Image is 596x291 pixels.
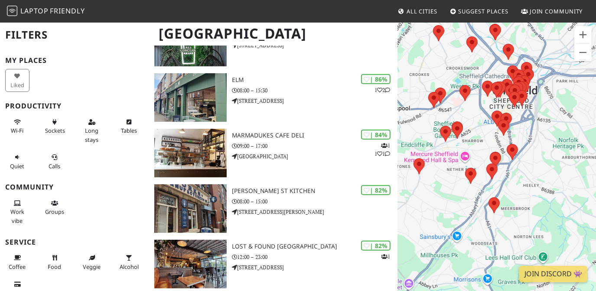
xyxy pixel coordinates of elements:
img: John St Kitchen [154,184,227,233]
span: Quiet [10,162,24,170]
button: Veggie [80,251,104,274]
span: Suggest Places [459,7,509,15]
span: Power sockets [45,127,65,134]
h2: Filters [5,22,144,48]
p: [GEOGRAPHIC_DATA] [232,152,397,160]
span: Group tables [45,208,64,216]
div: | 82% [361,241,391,251]
span: Food [48,263,61,271]
button: Coffee [5,251,29,274]
p: 1 [381,252,391,261]
p: 1 2 [375,86,391,94]
a: Marmadukes Cafe Deli | 84% 111 Marmadukes Cafe Deli 09:00 – 17:00 [GEOGRAPHIC_DATA] [149,129,397,177]
a: Lost & Found Sheffield | 82% 1 Lost & Found [GEOGRAPHIC_DATA] 12:00 – 23:00 [STREET_ADDRESS] [149,240,397,288]
a: LaptopFriendly LaptopFriendly [7,4,85,19]
span: Friendly [50,6,85,16]
span: Veggie [83,263,101,271]
span: Alcohol [120,263,139,271]
p: [STREET_ADDRESS][PERSON_NAME] [232,208,397,216]
a: ELM | 86% 12 ELM 08:00 – 15:30 [STREET_ADDRESS] [149,73,397,122]
h3: ELM [232,76,397,84]
button: Zoom out [574,44,592,61]
img: ELM [154,73,227,122]
span: Video/audio calls [49,162,60,170]
button: Work vibe [5,196,29,228]
span: Stable Wi-Fi [11,127,23,134]
button: Wi-Fi [5,115,29,138]
a: All Cities [394,3,441,19]
button: Long stays [80,115,104,147]
a: Join Community [518,3,586,19]
h3: Service [5,238,144,246]
button: Calls [42,150,67,173]
span: People working [10,208,24,224]
h3: Lost & Found [GEOGRAPHIC_DATA] [232,243,397,250]
h3: [PERSON_NAME] St Kitchen [232,187,397,195]
h3: Productivity [5,102,144,110]
img: LaptopFriendly [7,6,17,16]
h3: Marmadukes Cafe Deli [232,132,397,139]
p: 1 1 1 [375,141,391,158]
p: 08:00 – 15:30 [232,86,397,95]
img: Marmadukes Cafe Deli [154,129,227,177]
button: Groups [42,196,67,219]
span: Laptop [20,6,49,16]
a: Suggest Places [446,3,512,19]
a: John St Kitchen | 82% [PERSON_NAME] St Kitchen 08:00 – 15:00 [STREET_ADDRESS][PERSON_NAME] [149,184,397,233]
div: | 84% [361,130,391,140]
span: Work-friendly tables [121,127,137,134]
div: | 82% [361,185,391,195]
button: Zoom in [574,26,592,43]
button: Food [42,251,67,274]
h1: [GEOGRAPHIC_DATA] [152,22,396,46]
h3: Community [5,183,144,191]
p: [STREET_ADDRESS] [232,263,397,271]
p: 09:00 – 17:00 [232,142,397,150]
span: All Cities [407,7,437,15]
p: 12:00 – 23:00 [232,253,397,261]
h3: My Places [5,56,144,65]
button: Sockets [42,115,67,138]
p: 08:00 – 15:00 [232,197,397,206]
span: Long stays [85,127,98,143]
button: Tables [117,115,141,138]
div: | 86% [361,74,391,84]
button: Alcohol [117,251,141,274]
p: [STREET_ADDRESS] [232,97,397,105]
span: Coffee [9,263,26,271]
img: Lost & Found Sheffield [154,240,227,288]
span: Join Community [530,7,583,15]
button: Quiet [5,150,29,173]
